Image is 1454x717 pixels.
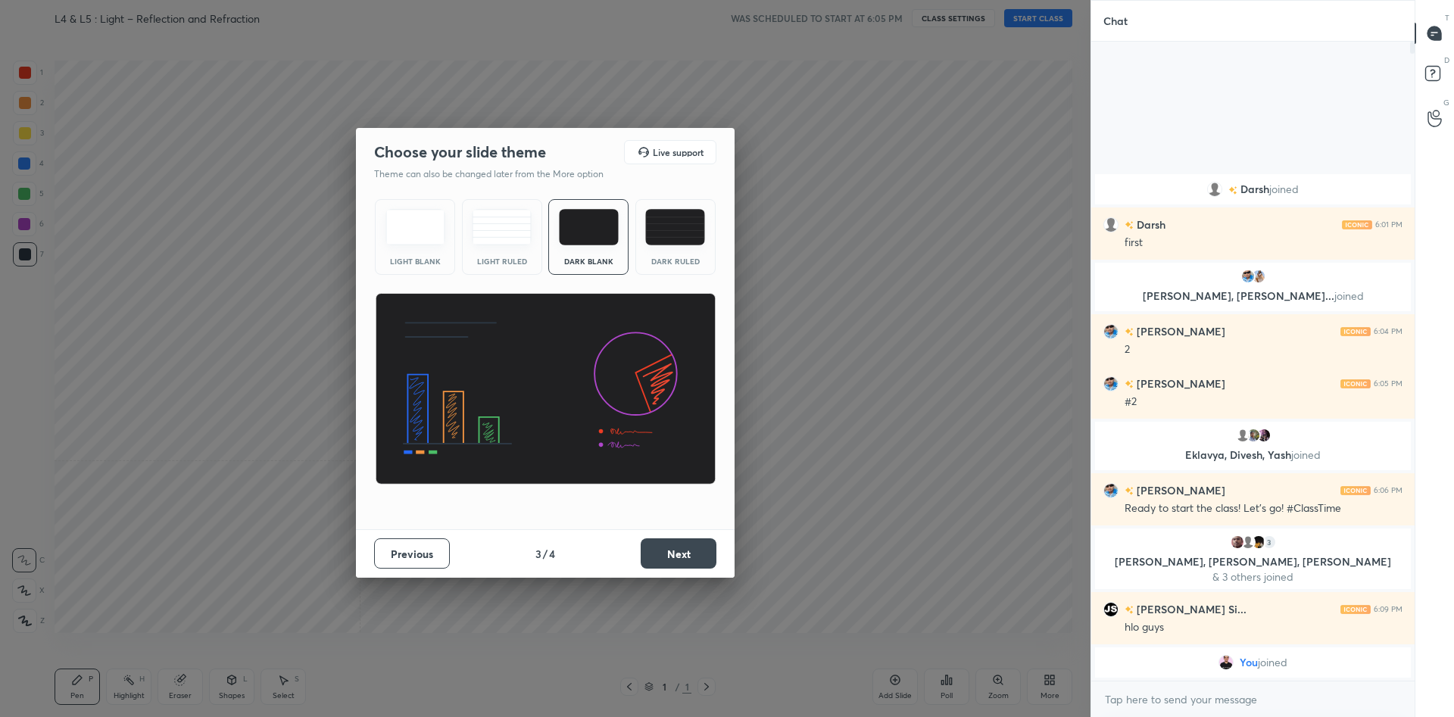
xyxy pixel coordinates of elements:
[1240,269,1256,284] img: ba29b64b735c450ca487a7f923fcf9ca.jpg
[1444,55,1449,66] p: D
[374,167,619,181] p: Theme can also be changed later from the More option
[1374,605,1403,614] div: 6:09 PM
[1342,220,1372,229] img: iconic-light.a09c19a4.png
[645,257,706,265] div: Dark Ruled
[1291,447,1321,462] span: joined
[1091,171,1415,681] div: grid
[549,546,555,562] h4: 4
[1374,327,1403,336] div: 6:04 PM
[1091,1,1140,41] p: Chat
[1340,486,1371,495] img: iconic-light.a09c19a4.png
[1125,235,1403,251] div: first
[1235,428,1250,443] img: default.png
[1103,483,1119,498] img: ba29b64b735c450ca487a7f923fcf9ca.jpg
[543,546,548,562] h4: /
[1340,327,1371,336] img: iconic-light.a09c19a4.png
[1443,97,1449,108] p: G
[1104,449,1402,461] p: Eklavya, Divesh, Yash
[1103,217,1119,232] img: default.png
[1374,379,1403,388] div: 6:05 PM
[535,546,541,562] h4: 3
[1104,556,1402,568] p: [PERSON_NAME], [PERSON_NAME], [PERSON_NAME]
[374,142,546,162] h2: Choose your slide theme
[1246,428,1261,443] img: 2e4f9fc7c2904b83aa5842444e14e98f.jpg
[1104,571,1402,583] p: & 3 others joined
[558,257,619,265] div: Dark Blank
[375,293,716,485] img: darkThemeBanner.d06ce4a2.svg
[1134,482,1225,498] h6: [PERSON_NAME]
[1240,656,1258,669] span: You
[641,538,716,569] button: Next
[1262,535,1277,550] div: 3
[1103,602,1119,617] img: 9fb6c8661b0a4d67a8acdc59f215526c.png
[645,209,705,245] img: darkRuledTheme.de295e13.svg
[1134,376,1225,391] h6: [PERSON_NAME]
[1375,220,1403,229] div: 6:01 PM
[1230,535,1245,550] img: 56929b152c2d4a939beb6cd7cc3727ee.jpg
[1104,290,1402,302] p: [PERSON_NAME], [PERSON_NAME]...
[653,148,704,157] h5: Live support
[1445,12,1449,23] p: T
[385,209,445,245] img: lightTheme.e5ed3b09.svg
[1125,342,1403,357] div: 2
[1125,487,1134,495] img: no-rating-badge.077c3623.svg
[472,209,532,245] img: lightRuledTheme.5fabf969.svg
[1251,269,1266,284] img: 24bc8b0a023e4a6c9e4561cb31acd67f.jpg
[385,257,445,265] div: Light Blank
[1103,324,1119,339] img: ba29b64b735c450ca487a7f923fcf9ca.jpg
[1269,183,1299,195] span: joined
[1125,221,1134,229] img: no-rating-badge.077c3623.svg
[1340,379,1371,388] img: iconic-light.a09c19a4.png
[1240,535,1256,550] img: default.png
[472,257,532,265] div: Light Ruled
[1334,288,1364,303] span: joined
[1134,323,1225,339] h6: [PERSON_NAME]
[1125,620,1403,635] div: hlo guys
[1125,380,1134,388] img: no-rating-badge.077c3623.svg
[1240,183,1269,195] span: Darsh
[1374,486,1403,495] div: 6:06 PM
[559,209,619,245] img: darkTheme.f0cc69e5.svg
[1125,394,1403,410] div: #2
[1218,655,1234,670] img: 3f984c270fec4109a57ddb5a4f02100d.jpg
[1134,601,1247,617] h6: [PERSON_NAME] Si...
[1258,656,1287,669] span: joined
[1125,328,1134,336] img: no-rating-badge.077c3623.svg
[1340,605,1371,614] img: iconic-light.a09c19a4.png
[1256,428,1271,443] img: 7ae911033c43418f9a8daef2612bc337.jpg
[1125,501,1403,516] div: Ready to start the class! Let’s go! #ClassTime
[1251,535,1266,550] img: da50007a3c8f4ab3b7f519488119f2e9.jpg
[374,538,450,569] button: Previous
[1125,606,1134,614] img: no-rating-badge.077c3623.svg
[1134,217,1165,232] h6: Darsh
[1207,182,1222,197] img: default.png
[1228,186,1237,195] img: no-rating-badge.077c3623.svg
[1103,376,1119,391] img: ba29b64b735c450ca487a7f923fcf9ca.jpg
